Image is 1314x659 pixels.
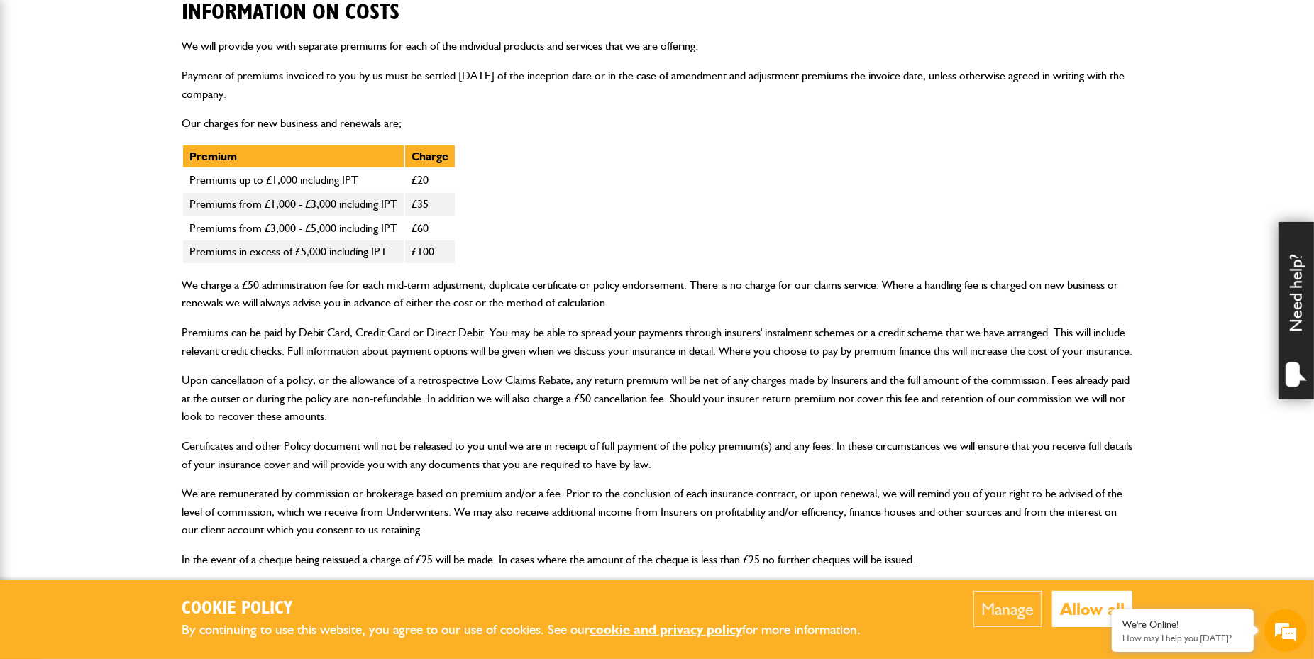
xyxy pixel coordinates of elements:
p: Payment of premiums invoiced to you by us must be settled [DATE] of the inception date or in the ... [182,67,1132,103]
button: Allow all [1052,591,1132,627]
button: Manage [973,591,1042,627]
td: Premiums from £3,000 - £5,000 including IPT [182,216,404,240]
p: How may I help you today? [1122,633,1243,643]
div: Need help? [1279,222,1314,399]
td: Premiums in excess of £5,000 including IPT [182,240,404,264]
img: d_20077148190_company_1631870298795_20077148190 [24,79,60,99]
p: Our charges for new business and renewals are; [182,114,1132,133]
input: Enter your email address [18,173,259,204]
h2: Cookie Policy [182,598,884,620]
td: £35 [404,192,456,216]
div: Minimize live chat window [233,7,267,41]
th: Premium [182,145,404,169]
th: Charge [404,145,456,169]
td: £100 [404,240,456,264]
p: Certificates and other Policy document will not be released to you until we are in receipt of ful... [182,437,1132,473]
p: We charge a £50 administration fee for each mid-term adjustment, duplicate certificate or policy ... [182,276,1132,312]
p: In the event of a cheque being reissued a charge of £25 will be made. In cases where the amount o... [182,550,1132,569]
td: £20 [404,168,456,192]
input: Enter your phone number [18,215,259,246]
p: By continuing to use this website, you agree to our use of cookies. See our for more information. [182,619,884,641]
td: Premiums from £1,000 - £3,000 including IPT [182,192,404,216]
em: Start Chat [193,437,258,456]
div: We're Online! [1122,619,1243,631]
p: Upon cancellation of a policy, or the allowance of a retrospective Low Claims Rebate, any return ... [182,371,1132,426]
textarea: Type your message and hit 'Enter' [18,257,259,426]
input: Enter your last name [18,131,259,162]
p: We will provide you with separate premiums for each of the individual products and services that ... [182,37,1132,55]
a: cookie and privacy policy [590,621,742,638]
td: £60 [404,216,456,240]
p: Premiums can be paid by Debit Card, Credit Card or Direct Debit. You may be able to spread your p... [182,323,1132,360]
p: We are remunerated by commission or brokerage based on premium and/or a fee. Prior to the conclus... [182,484,1132,539]
td: Premiums up to £1,000 including IPT [182,168,404,192]
div: Chat with us now [74,79,238,98]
